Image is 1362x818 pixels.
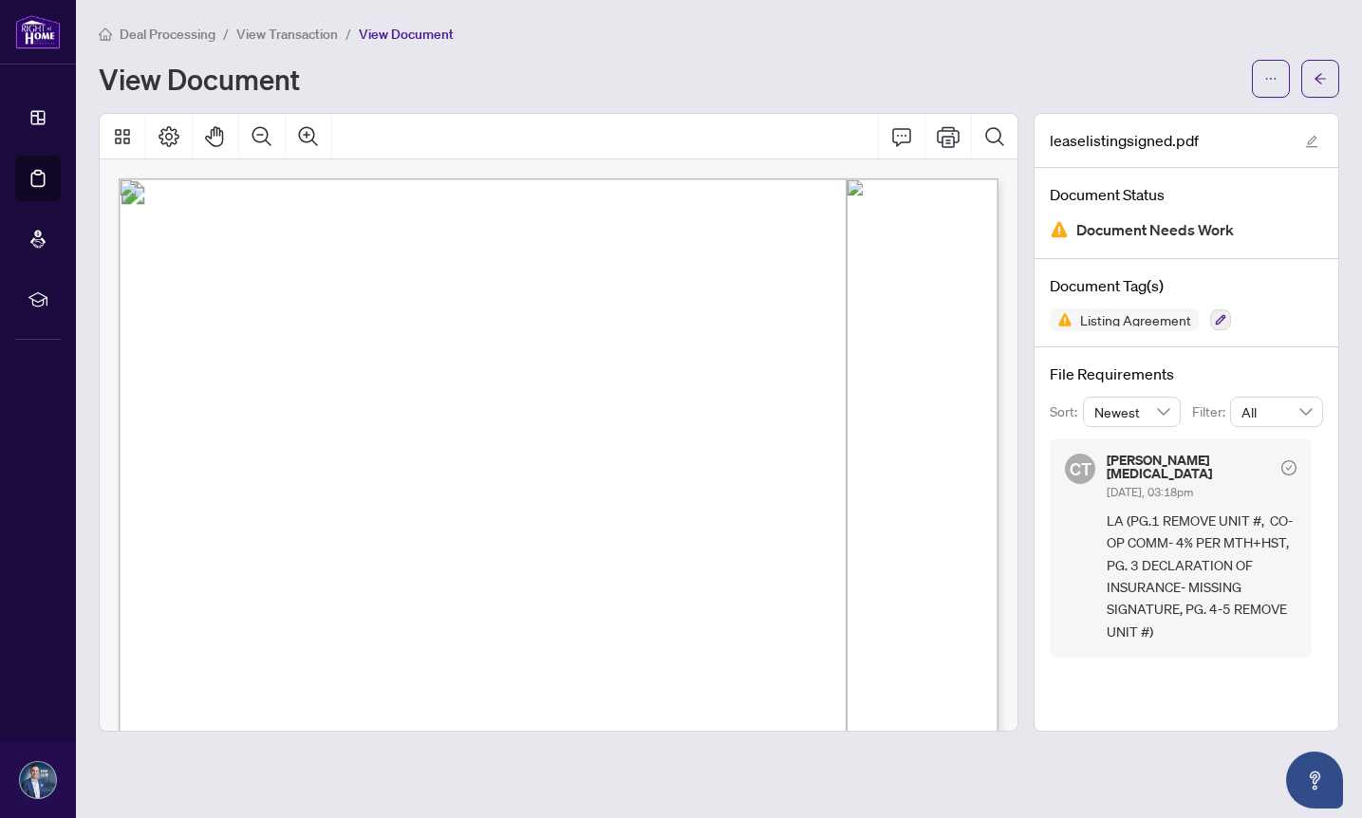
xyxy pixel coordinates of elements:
[1050,401,1083,422] p: Sort:
[20,762,56,798] img: Profile Icon
[1050,129,1199,152] span: leaselistingsigned.pdf
[1264,72,1278,85] span: ellipsis
[1107,510,1297,642] span: LA (PG.1 REMOVE UNIT #, CO-OP COMM- 4% PER MTH+HST, PG. 3 DECLARATION OF INSURANCE- MISSING SIGNA...
[359,26,454,43] span: View Document
[99,28,112,41] span: home
[1050,308,1073,331] img: Status Icon
[120,26,215,43] span: Deal Processing
[1076,217,1234,243] span: Document Needs Work
[1073,313,1199,326] span: Listing Agreement
[1314,72,1327,85] span: arrow-left
[1305,135,1318,148] span: edit
[1192,401,1230,422] p: Filter:
[345,23,351,45] li: /
[1281,460,1297,475] span: check-circle
[236,26,338,43] span: View Transaction
[1050,274,1323,297] h4: Document Tag(s)
[223,23,229,45] li: /
[1070,455,1091,482] span: CT
[1241,398,1312,426] span: All
[15,14,61,49] img: logo
[1050,183,1323,206] h4: Document Status
[1107,485,1193,499] span: [DATE], 03:18pm
[99,64,300,94] h1: View Document
[1050,220,1069,239] img: Document Status
[1107,454,1274,480] h5: [PERSON_NAME][MEDICAL_DATA]
[1094,398,1170,426] span: Newest
[1050,363,1323,385] h4: File Requirements
[1286,752,1343,809] button: Open asap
